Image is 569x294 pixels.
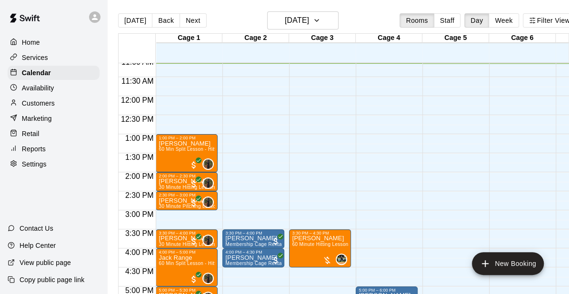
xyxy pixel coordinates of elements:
button: add [472,252,544,275]
div: 2:30 PM – 3:00 PM [159,193,215,197]
div: 4:00 PM – 4:30 PM: Brock Hirschy [222,248,284,267]
span: 30 Minute Hitting Lesson [159,242,215,247]
a: Marketing [8,111,100,126]
div: Cage 1 [156,34,222,43]
span: Mike Thatcher [206,273,214,284]
a: Home [8,35,100,49]
div: Cage 6 [489,34,556,43]
span: 4:30 PM [123,267,156,275]
button: Week [489,13,519,28]
span: 60 Min Split Lesson - Hitting/Pitching [159,261,242,266]
div: 3:30 PM – 4:00 PM [225,231,281,235]
p: Reports [22,144,46,154]
a: Reports [8,142,100,156]
button: [DATE] [267,11,339,29]
p: Help Center [20,241,56,250]
img: Mike Thatcher [203,197,213,207]
span: 60 Minute Hitting Lesson [292,242,348,247]
span: 30 Minute Hitting Lesson [159,185,215,190]
span: All customers have paid [189,160,199,170]
span: All customers have paid [271,236,280,246]
button: Next [180,13,206,28]
div: Cage 5 [422,34,489,43]
p: Settings [22,159,47,169]
span: 3:30 PM [123,229,156,237]
span: Membership Cage Rental [225,261,283,266]
img: Mike Thatcher [203,274,213,283]
button: Rooms [399,13,434,28]
span: All customers have paid [189,198,199,208]
span: 2:00 PM [123,172,156,180]
div: 2:00 PM – 2:30 PM [159,174,215,178]
span: All customers have paid [189,236,199,246]
p: Calendar [22,68,51,78]
div: Cage 3 [289,34,356,43]
span: 60 Min Split Lesson - Hitting/Pitching [159,147,242,152]
div: Cage 4 [356,34,422,43]
span: 1:00 PM [123,134,156,142]
span: 12:30 PM [119,115,156,123]
div: 3:30 PM – 4:30 PM: 60 Minute Hitting Lesson [289,229,351,267]
button: Back [152,13,180,28]
div: 5:00 PM – 6:00 PM [359,288,415,293]
span: 12:00 PM [119,96,156,104]
a: Services [8,50,100,65]
div: Mike Thatcher [202,235,214,246]
a: Retail [8,127,100,141]
span: Kendall Bentley [339,254,347,265]
span: Mike Thatcher [206,177,214,189]
div: 4:00 PM – 5:00 PM: Jack Range [156,248,218,286]
span: Membership Cage Rental [225,242,283,247]
div: 2:30 PM – 3:00 PM: Clayton Green [156,191,218,210]
div: 3:30 PM – 4:00 PM: Brock Hirschy [222,229,284,248]
a: Customers [8,96,100,110]
p: Retail [22,129,40,138]
a: Settings [8,157,100,171]
div: 3:30 PM – 4:00 PM [159,231,215,235]
div: 4:00 PM – 5:00 PM [159,250,215,255]
p: Customers [22,98,55,108]
span: 1:30 PM [123,153,156,161]
img: Mike Thatcher [203,235,213,245]
p: Marketing [22,114,52,123]
div: Cage 2 [222,34,289,43]
button: Staff [434,13,461,28]
div: 3:30 PM – 4:30 PM [292,231,348,235]
img: Kendall Bentley [337,255,346,264]
span: Mike Thatcher [206,235,214,246]
img: Mike Thatcher [203,178,213,188]
span: All customers have paid [189,179,199,189]
button: [DATE] [118,13,152,28]
div: Mike Thatcher [202,273,214,284]
p: Availability [22,83,54,93]
div: Mike Thatcher [202,177,214,189]
span: All customers have paid [271,255,280,265]
p: View public page [20,258,71,267]
p: Services [22,53,48,62]
div: Mike Thatcher [202,158,214,170]
a: Availability [8,81,100,95]
span: 11:30 AM [119,77,156,85]
p: Contact Us [20,224,53,233]
a: Calendar [8,66,100,80]
span: 2:30 PM [123,191,156,199]
span: 4:00 PM [123,248,156,256]
div: 1:00 PM – 2:00 PM [159,136,215,140]
span: 30 Minute Pitching Lesson [159,204,219,209]
p: Copy public page link [20,275,84,284]
p: Home [22,38,40,47]
div: 1:00 PM – 2:00 PM: Landon Kroona [156,134,218,172]
span: All customers have paid [189,274,199,284]
button: Day [464,13,489,28]
span: Mike Thatcher [206,196,214,208]
div: 2:00 PM – 2:30 PM: James Rember [156,172,218,191]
